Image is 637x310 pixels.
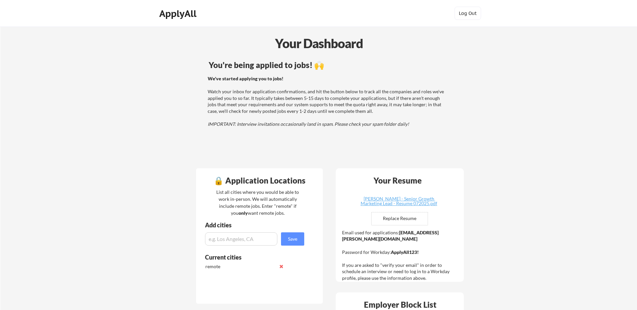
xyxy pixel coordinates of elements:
[281,232,304,246] button: Save
[359,196,438,206] div: [PERSON_NAME] - Senior Growth Marketing Lead - Resume 072025.pdf
[198,177,321,185] div: 🔒 Application Locations
[208,75,447,127] div: Watch your inbox for application confirmations, and hit the button below to track all the compani...
[1,34,637,53] div: Your Dashboard
[239,210,248,216] strong: only
[212,189,303,216] div: List all cities where you would be able to work in-person. We will automatically include remote j...
[159,8,198,19] div: ApplyAll
[342,230,439,242] strong: [EMAIL_ADDRESS][PERSON_NAME][DOMAIN_NAME]
[338,301,462,309] div: Employer Block List
[205,263,275,270] div: remote
[205,222,306,228] div: Add cities
[208,121,409,127] em: IMPORTANT: Interview invitations occasionally land in spam. Please check your spam folder daily!
[208,76,283,81] strong: We've started applying you to jobs!
[342,229,459,281] div: Email used for applications: Password for Workday: If you are asked to "verify your email" in ord...
[365,177,430,185] div: Your Resume
[455,7,481,20] button: Log Out
[209,61,448,69] div: You're being applied to jobs! 🙌
[391,249,419,255] strong: ApplyAll123!
[205,254,297,260] div: Current cities
[205,232,277,246] input: e.g. Los Angeles, CA
[359,196,438,207] a: [PERSON_NAME] - Senior Growth Marketing Lead - Resume 072025.pdf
